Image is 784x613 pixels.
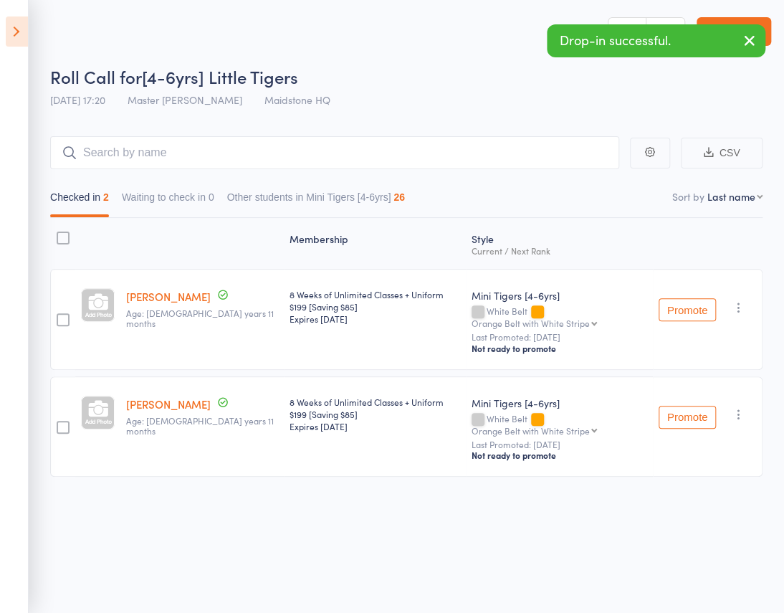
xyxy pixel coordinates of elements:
div: 8 Weeks of Unlimited Classes + Uniform $199 [Saving $85] [290,396,460,432]
button: Waiting to check in0 [122,184,214,217]
div: Expires [DATE] [290,420,460,432]
div: Mini Tigers [4-6yrs] [472,288,647,303]
input: Search by name [50,136,619,169]
div: 8 Weeks of Unlimited Classes + Uniform $199 [Saving $85] [290,288,460,325]
div: 26 [393,191,405,203]
span: [DATE] 17:20 [50,92,105,107]
div: Expires [DATE] [290,313,460,325]
div: Mini Tigers [4-6yrs] [472,396,647,410]
span: Age: [DEMOGRAPHIC_DATA] years 11 months [126,307,274,329]
button: Promote [659,406,716,429]
small: Last Promoted: [DATE] [472,439,647,450]
div: Style [466,224,653,262]
div: White Belt [472,414,647,435]
div: Not ready to promote [472,450,647,461]
small: Last Promoted: [DATE] [472,332,647,342]
div: Drop-in successful. [547,24,765,57]
div: 2 [103,191,109,203]
span: [4-6yrs] Little Tigers [142,65,298,88]
a: [PERSON_NAME] [126,396,211,412]
button: CSV [681,138,763,168]
div: Not ready to promote [472,343,647,354]
button: Other students in Mini Tigers [4-6yrs]26 [227,184,405,217]
button: Checked in2 [50,184,109,217]
button: Promote [659,298,716,321]
div: Current / Next Rank [472,246,647,255]
span: Age: [DEMOGRAPHIC_DATA] years 11 months [126,414,274,437]
a: [PERSON_NAME] [126,289,211,304]
div: Last name [707,189,755,204]
a: Exit roll call [697,17,771,46]
div: Membership [284,224,466,262]
div: Orange Belt with White Stripe [472,426,590,435]
span: Roll Call for [50,65,142,88]
div: White Belt [472,306,647,328]
div: Orange Belt with White Stripe [472,318,590,328]
div: 0 [209,191,214,203]
span: Maidstone HQ [264,92,330,107]
label: Sort by [672,189,704,204]
span: Master [PERSON_NAME] [128,92,242,107]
